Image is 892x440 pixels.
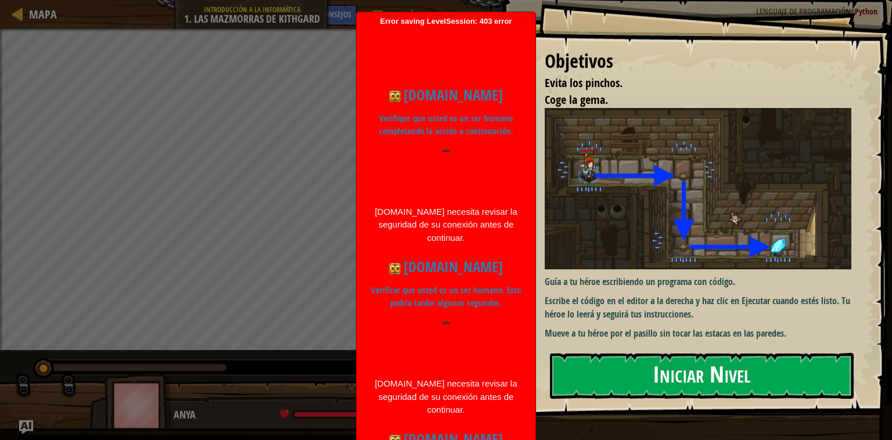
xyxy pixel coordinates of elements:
span: Ask AI [289,9,309,20]
span: Consejos [321,9,351,20]
button: Ask AI [283,5,315,26]
button: Iniciar Nivel [550,353,854,399]
div: [DOMAIN_NAME] necesita revisar la seguridad de su conexión antes de continuar. [371,377,521,417]
p: Verifique que usted es un ser humano completando la acción a continuación. [371,112,521,138]
div: health: 11 / 11 [280,409,394,420]
h1: [DOMAIN_NAME] [371,84,521,106]
span: Mapa [29,6,57,22]
button: Ask AI [19,420,33,434]
a: Mapa [23,6,57,22]
p: Guía a tu héroe escribiendo un programa con código. [545,275,860,288]
span: Menú del Juego [385,9,477,24]
li: Evita los pinchos. [530,75,848,92]
p: Mueve a tu héroe por el pasillo sin tocar las estacas en las paredes. [545,327,860,340]
img: Ícono para codecombat.com [389,263,401,275]
p: Verificar que usted es un ser humano. Esto podría tardar algunos segundos. [371,284,521,310]
img: Mazmorras de Kithgard [545,108,860,269]
div: Anya [174,407,403,423]
span: Coge la gema. [545,92,608,107]
div: Objetivos [545,48,851,75]
li: Coge la gema. [530,92,848,109]
button: Menú del Juego [363,5,484,32]
span: Evita los pinchos. [545,75,623,91]
img: Ícono para codecombat.com [389,91,401,102]
p: Escribe el código en el editor a la derecha y haz clic en Ejecutar cuando estés listo. Tu héroe l... [545,294,860,321]
h1: [DOMAIN_NAME] [371,256,521,278]
img: thang_avatar_frame.png [105,373,172,438]
div: [DOMAIN_NAME] necesita revisar la seguridad de su conexión antes de continuar. [371,205,521,245]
